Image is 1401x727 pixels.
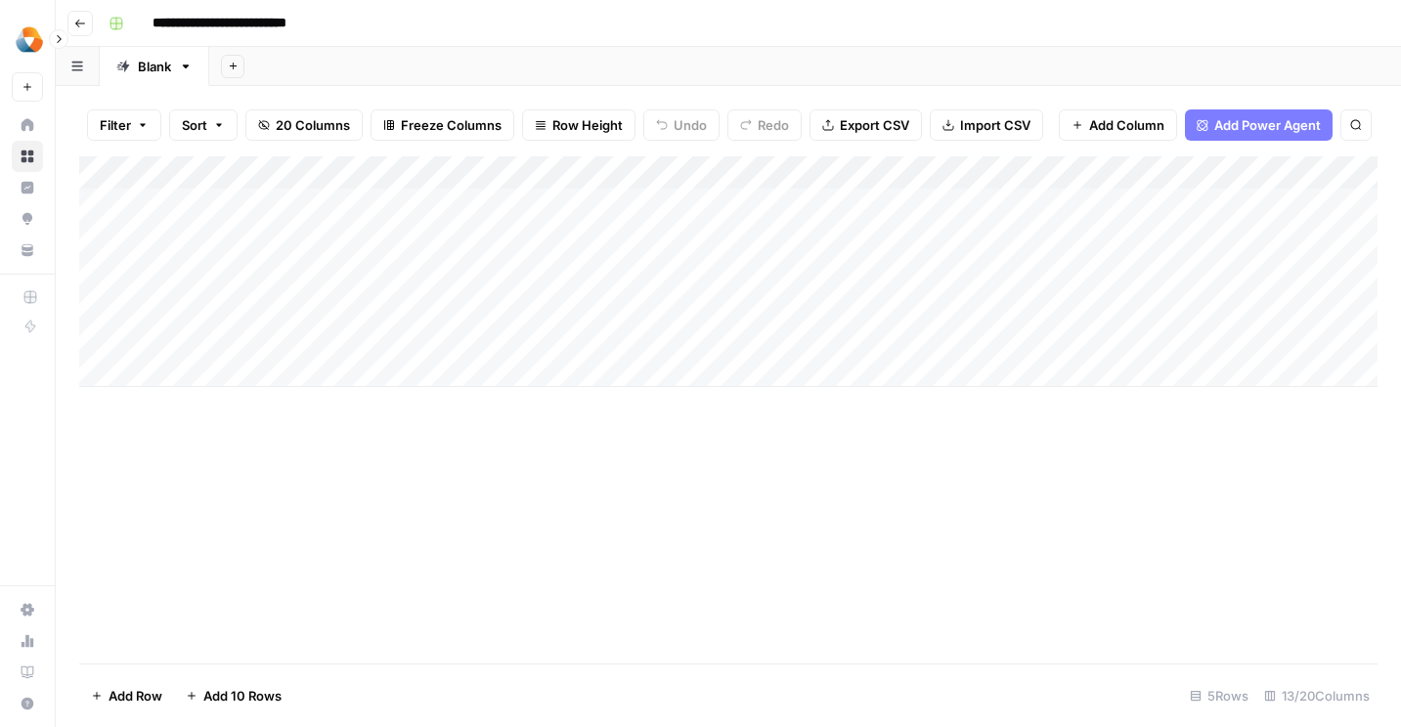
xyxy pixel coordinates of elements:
button: Add Row [79,680,174,711]
span: Filter [100,115,131,135]
button: Add 10 Rows [174,680,293,711]
a: Learning Hub [12,657,43,688]
button: Sort [169,109,238,141]
a: Home [12,109,43,141]
div: Blank [138,57,171,76]
button: Row Height [522,109,635,141]
span: Export CSV [840,115,909,135]
a: Usage [12,625,43,657]
a: Your Data [12,235,43,266]
button: Redo [727,109,802,141]
span: Add Row [109,686,162,706]
button: Undo [643,109,720,141]
button: Filter [87,109,161,141]
button: Export CSV [810,109,922,141]
button: Freeze Columns [371,109,514,141]
img: Milengo Logo [12,22,47,58]
button: Add Column [1059,109,1177,141]
a: Opportunities [12,203,43,235]
a: Browse [12,141,43,172]
button: Import CSV [930,109,1043,141]
button: Add Power Agent [1185,109,1333,141]
span: Add 10 Rows [203,686,282,706]
span: Import CSV [960,115,1030,135]
span: Sort [182,115,207,135]
div: 5 Rows [1182,680,1256,711]
span: Freeze Columns [401,115,502,135]
span: Undo [674,115,707,135]
a: Settings [12,594,43,625]
button: 20 Columns [245,109,363,141]
span: Add Power Agent [1214,115,1321,135]
a: Insights [12,172,43,203]
span: 20 Columns [276,115,350,135]
span: Row Height [552,115,623,135]
span: Add Column [1089,115,1164,135]
button: Help + Support [12,688,43,719]
button: Workspace: Milengo [12,16,43,64]
a: Blank [100,47,209,86]
span: Redo [758,115,789,135]
div: 13/20 Columns [1256,680,1378,711]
